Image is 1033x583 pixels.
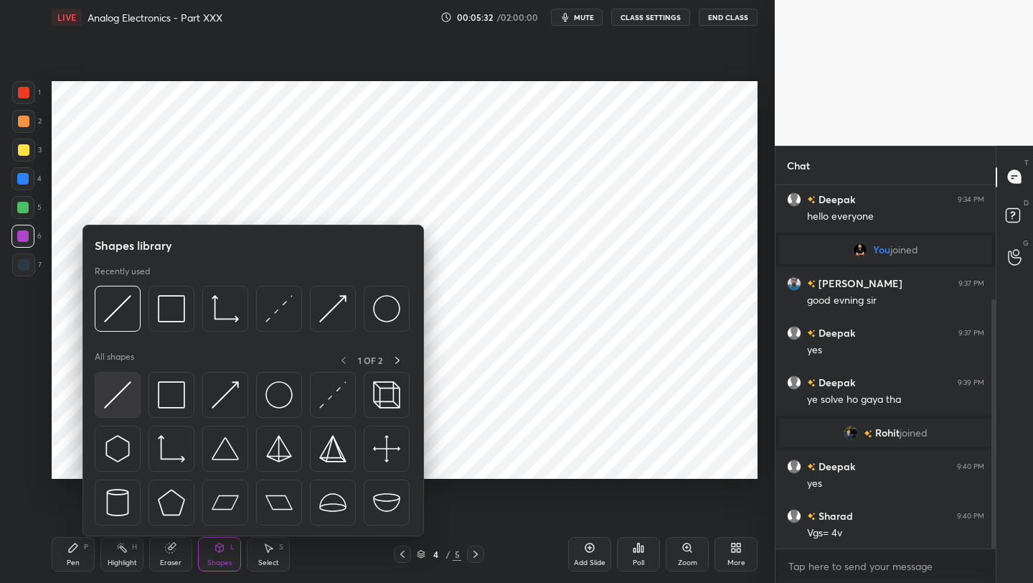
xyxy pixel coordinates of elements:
div: More [727,559,745,566]
div: Pen [67,559,80,566]
div: 2 [12,110,42,133]
div: ye solve ho gaya tha [807,393,984,407]
div: good evning sir [807,294,984,308]
h4: Analog Electronics - Part XXX [88,11,222,24]
img: svg+xml;charset=utf-8,%3Csvg%20xmlns%3D%22http%3A%2F%2Fwww.w3.org%2F2000%2Fsvg%22%20width%3D%2230... [319,295,346,322]
p: D [1024,197,1029,208]
img: no-rating-badge.077c3623.svg [807,196,816,204]
img: svg+xml;charset=utf-8,%3Csvg%20xmlns%3D%22http%3A%2F%2Fwww.w3.org%2F2000%2Fsvg%22%20width%3D%2235... [373,381,400,409]
div: Highlight [108,559,137,566]
div: 7 [12,253,42,276]
p: T [1024,157,1029,168]
h5: Shapes library [95,237,172,254]
div: 6 [11,225,42,248]
div: grid [775,185,996,549]
span: You [873,244,890,256]
h6: Deepak [816,192,855,207]
img: no-rating-badge.077c3623.svg [864,429,872,437]
img: default.png [787,375,801,389]
img: ae2dc78aa7324196b3024b1bd2b41d2d.jpg [853,243,867,257]
button: End Class [699,9,758,26]
div: Eraser [160,559,181,566]
div: H [132,544,137,551]
h6: [PERSON_NAME] [816,276,902,291]
span: Rohit [875,427,900,439]
img: svg+xml;charset=utf-8,%3Csvg%20xmlns%3D%22http%3A%2F%2Fwww.w3.org%2F2000%2Fsvg%22%20width%3D%2230... [104,435,131,462]
img: default.png [787,325,801,340]
button: mute [551,9,603,26]
img: svg+xml;charset=utf-8,%3Csvg%20xmlns%3D%22http%3A%2F%2Fwww.w3.org%2F2000%2Fsvg%22%20width%3D%2233... [212,295,239,322]
img: svg+xml;charset=utf-8,%3Csvg%20xmlns%3D%22http%3A%2F%2Fwww.w3.org%2F2000%2Fsvg%22%20width%3D%2234... [158,489,185,516]
img: svg+xml;charset=utf-8,%3Csvg%20xmlns%3D%22http%3A%2F%2Fwww.w3.org%2F2000%2Fsvg%22%20width%3D%2234... [158,295,185,322]
h6: Deepak [816,325,855,340]
img: 3 [844,426,858,440]
div: Add Slide [574,559,605,566]
div: 1 [12,81,41,104]
img: svg+xml;charset=utf-8,%3Csvg%20xmlns%3D%22http%3A%2F%2Fwww.w3.org%2F2000%2Fsvg%22%20width%3D%2238... [212,435,239,462]
img: svg+xml;charset=utf-8,%3Csvg%20xmlns%3D%22http%3A%2F%2Fwww.w3.org%2F2000%2Fsvg%22%20width%3D%2236... [373,295,400,322]
h6: Deepak [816,375,855,390]
img: svg+xml;charset=utf-8,%3Csvg%20xmlns%3D%22http%3A%2F%2Fwww.w3.org%2F2000%2Fsvg%22%20width%3D%2230... [265,295,293,322]
div: Vgs= 4v [807,526,984,541]
div: Poll [633,559,644,566]
img: svg+xml;charset=utf-8,%3Csvg%20xmlns%3D%22http%3A%2F%2Fwww.w3.org%2F2000%2Fsvg%22%20width%3D%2228... [104,489,131,516]
div: 5 [11,196,42,219]
img: svg+xml;charset=utf-8,%3Csvg%20xmlns%3D%22http%3A%2F%2Fwww.w3.org%2F2000%2Fsvg%22%20width%3D%2240... [373,435,400,462]
img: default.png [787,192,801,206]
h6: Deepak [816,459,855,474]
span: mute [574,12,594,22]
img: svg+xml;charset=utf-8,%3Csvg%20xmlns%3D%22http%3A%2F%2Fwww.w3.org%2F2000%2Fsvg%22%20width%3D%2244... [265,489,293,516]
div: 9:37 PM [958,328,984,337]
div: 9:37 PM [958,279,984,287]
div: 4 [11,167,42,190]
div: 9:39 PM [958,378,984,386]
img: no-rating-badge.077c3623.svg [807,513,816,521]
img: svg+xml;charset=utf-8,%3Csvg%20xmlns%3D%22http%3A%2F%2Fwww.w3.org%2F2000%2Fsvg%22%20width%3D%2238... [319,489,346,516]
img: c81f87c77a1d4b779c4fbfaaf1b87f41.jpg [787,276,801,290]
img: no-rating-badge.077c3623.svg [807,330,816,337]
p: Chat [775,146,821,185]
img: svg+xml;charset=utf-8,%3Csvg%20xmlns%3D%22http%3A%2F%2Fwww.w3.org%2F2000%2Fsvg%22%20width%3D%2230... [212,381,239,409]
img: no-rating-badge.077c3623.svg [807,280,816,288]
img: svg+xml;charset=utf-8,%3Csvg%20xmlns%3D%22http%3A%2F%2Fwww.w3.org%2F2000%2Fsvg%22%20width%3D%2233... [158,435,185,462]
div: yes [807,343,984,358]
img: svg+xml;charset=utf-8,%3Csvg%20xmlns%3D%22http%3A%2F%2Fwww.w3.org%2F2000%2Fsvg%22%20width%3D%2234... [158,381,185,409]
div: 4 [428,550,443,559]
img: no-rating-badge.077c3623.svg [807,379,816,387]
p: Recently used [95,266,150,277]
div: yes [807,477,984,491]
img: svg+xml;charset=utf-8,%3Csvg%20xmlns%3D%22http%3A%2F%2Fwww.w3.org%2F2000%2Fsvg%22%20width%3D%2244... [212,489,239,516]
div: hello everyone [807,210,984,224]
span: joined [890,244,918,256]
div: P [84,544,88,551]
div: LIVE [52,9,82,26]
div: 9:40 PM [957,511,984,520]
img: default.png [787,508,801,523]
img: svg+xml;charset=utf-8,%3Csvg%20xmlns%3D%22http%3A%2F%2Fwww.w3.org%2F2000%2Fsvg%22%20width%3D%2238... [373,489,400,516]
img: no-rating-badge.077c3623.svg [807,463,816,471]
img: svg+xml;charset=utf-8,%3Csvg%20xmlns%3D%22http%3A%2F%2Fwww.w3.org%2F2000%2Fsvg%22%20width%3D%2230... [319,381,346,409]
div: 5 [453,548,461,561]
div: S [279,544,283,551]
img: svg+xml;charset=utf-8,%3Csvg%20xmlns%3D%22http%3A%2F%2Fwww.w3.org%2F2000%2Fsvg%22%20width%3D%2234... [265,435,293,462]
p: 1 OF 2 [358,355,382,366]
div: 3 [12,139,42,162]
div: Shapes [207,559,232,566]
div: Select [258,559,279,566]
button: CLASS SETTINGS [611,9,690,26]
h6: Sharad [816,508,853,523]
span: joined [900,427,928,439]
img: svg+xml;charset=utf-8,%3Csvg%20xmlns%3D%22http%3A%2F%2Fwww.w3.org%2F2000%2Fsvg%22%20width%3D%2234... [319,435,346,462]
div: Zoom [678,559,697,566]
img: default.png [787,459,801,473]
img: svg+xml;charset=utf-8,%3Csvg%20xmlns%3D%22http%3A%2F%2Fwww.w3.org%2F2000%2Fsvg%22%20width%3D%2230... [104,381,131,409]
img: svg+xml;charset=utf-8,%3Csvg%20xmlns%3D%22http%3A%2F%2Fwww.w3.org%2F2000%2Fsvg%22%20width%3D%2236... [265,381,293,409]
div: 9:40 PM [957,462,984,470]
p: All shapes [95,351,134,369]
div: 9:34 PM [958,195,984,203]
div: L [230,544,235,551]
p: G [1023,238,1029,248]
div: / [445,550,450,559]
img: svg+xml;charset=utf-8,%3Csvg%20xmlns%3D%22http%3A%2F%2Fwww.w3.org%2F2000%2Fsvg%22%20width%3D%2230... [104,295,131,322]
